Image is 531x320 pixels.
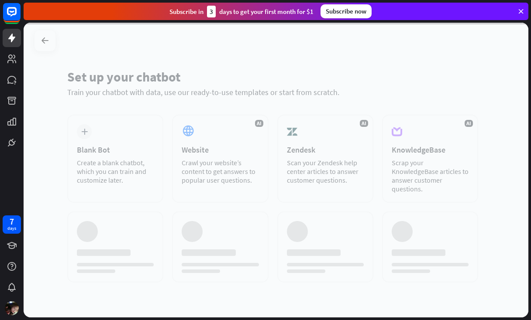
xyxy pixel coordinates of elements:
div: days [7,225,16,231]
a: 7 days [3,215,21,234]
div: 3 [207,6,216,17]
div: 7 [10,218,14,225]
div: Subscribe in days to get your first month for $1 [169,6,314,17]
div: Subscribe now [321,4,372,18]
